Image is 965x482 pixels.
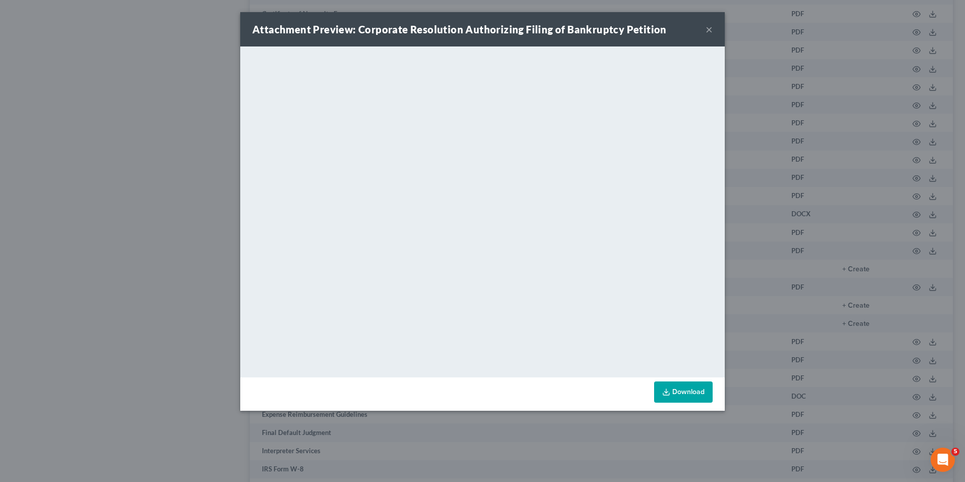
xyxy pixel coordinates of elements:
button: × [706,23,713,35]
iframe: Intercom live chat [931,448,955,472]
strong: Attachment Preview: Corporate Resolution Authorizing Filing of Bankruptcy Petition [252,23,667,35]
a: Download [654,381,713,403]
span: 5 [951,448,959,456]
iframe: <object ng-attr-data='[URL][DOMAIN_NAME]' type='application/pdf' width='100%' height='650px'></ob... [240,46,725,375]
